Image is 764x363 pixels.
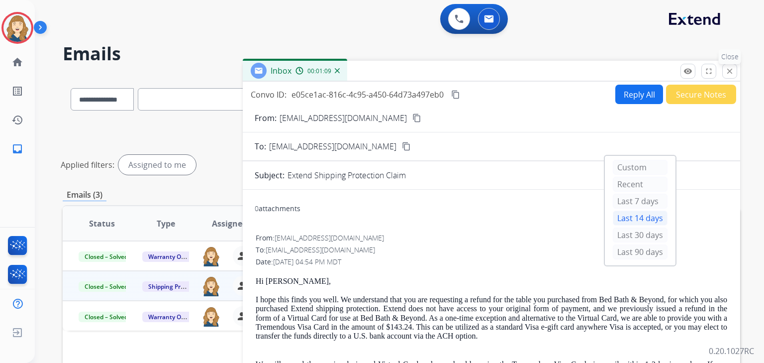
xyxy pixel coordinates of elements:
[255,140,266,152] p: To:
[666,85,736,104] button: Secure Notes
[287,169,406,181] p: Extend Shipping Protection Claim
[201,306,221,327] img: agent-avatar
[79,312,134,322] span: Closed – Solved
[613,211,668,226] div: Last 14 days
[615,85,663,104] button: Reply All
[11,56,23,68] mat-icon: home
[237,280,249,292] mat-icon: person_remove
[251,89,286,101] p: Convo ID:
[402,142,411,151] mat-icon: content_copy
[157,218,175,230] span: Type
[256,233,727,243] div: From:
[11,114,23,126] mat-icon: history
[237,310,249,322] mat-icon: person_remove
[255,169,285,181] p: Subject:
[142,251,193,262] span: Warranty Ops
[201,276,221,296] img: agent-avatar
[142,281,210,292] span: Shipping Protection
[256,257,727,267] div: Date:
[613,244,668,259] div: Last 90 days
[725,67,734,76] mat-icon: close
[451,90,460,99] mat-icon: content_copy
[613,228,668,242] div: Last 30 days
[212,218,247,230] span: Assignee
[266,245,375,254] span: [EMAIL_ADDRESS][DOMAIN_NAME]
[89,218,115,230] span: Status
[118,155,196,175] div: Assigned to me
[79,281,134,292] span: Closed – Solved
[256,245,727,255] div: To:
[275,233,384,242] span: [EMAIL_ADDRESS][DOMAIN_NAME]
[412,114,421,122] mat-icon: content_copy
[61,159,114,171] p: Applied filters:
[613,194,668,209] div: Last 7 days
[719,49,741,64] p: Close
[201,246,221,266] img: agent-avatar
[271,65,291,76] span: Inbox
[255,204,259,213] span: 0
[256,277,727,341] p: Hi [PERSON_NAME], I hope this finds you well. We understand that you are requesting a refund for ...
[255,112,277,124] p: From:
[3,14,31,42] img: avatar
[613,177,668,192] div: Recent
[255,204,300,214] div: attachments
[722,64,737,79] button: Close
[280,112,407,124] p: [EMAIL_ADDRESS][DOMAIN_NAME]
[63,189,106,201] p: Emails (3)
[79,251,134,262] span: Closed – Solved
[683,67,692,76] mat-icon: remove_red_eye
[11,85,23,97] mat-icon: list_alt
[11,143,23,155] mat-icon: inbox
[291,89,444,100] span: e05ce1ac-816c-4c95-a450-64d73a497eb0
[237,250,249,262] mat-icon: person_remove
[709,345,754,357] p: 0.20.1027RC
[142,312,193,322] span: Warranty Ops
[63,44,740,64] h2: Emails
[269,140,396,152] span: [EMAIL_ADDRESS][DOMAIN_NAME]
[307,67,331,75] span: 00:01:09
[704,67,713,76] mat-icon: fullscreen
[273,257,341,266] span: [DATE] 04:54 PM MDT
[613,160,668,175] div: Custom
